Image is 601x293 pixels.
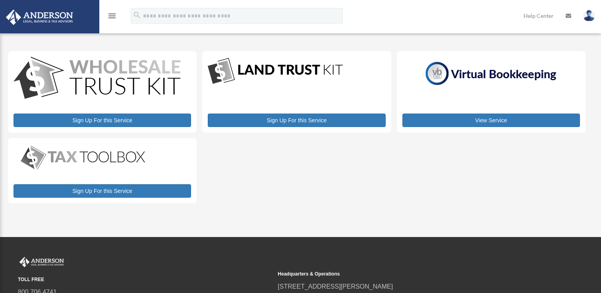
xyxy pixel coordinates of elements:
[14,144,153,172] img: taxtoolbox_new-1.webp
[14,184,191,198] a: Sign Up For this Service
[107,14,117,21] a: menu
[14,57,180,101] img: WS-Trust-Kit-lgo-1.jpg
[208,114,385,127] a: Sign Up For this Service
[278,270,532,278] small: Headquarters & Operations
[402,114,580,127] a: View Service
[583,10,595,21] img: User Pic
[278,283,393,290] a: [STREET_ADDRESS][PERSON_NAME]
[18,257,66,267] img: Anderson Advisors Platinum Portal
[14,114,191,127] a: Sign Up For this Service
[18,276,272,284] small: TOLL FREE
[107,11,117,21] i: menu
[4,10,75,25] img: Anderson Advisors Platinum Portal
[133,11,141,19] i: search
[208,57,343,86] img: LandTrust_lgo-1.jpg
